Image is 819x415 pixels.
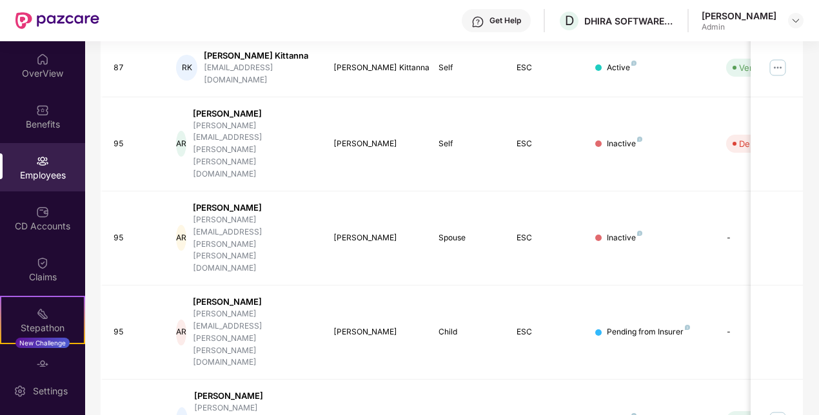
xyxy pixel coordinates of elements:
div: Child [439,326,497,338]
div: [PERSON_NAME] [194,390,313,402]
div: Self [439,138,497,150]
img: svg+xml;base64,PHN2ZyBpZD0iSGVscC0zMngzMiIgeG1sbnM9Imh0dHA6Ly93d3cudzMub3JnLzIwMDAvc3ZnIiB3aWR0aD... [471,15,484,28]
div: ESC [517,62,575,74]
div: ESC [517,232,575,244]
div: Verified [739,61,770,74]
div: DHIRA SOFTWARE LABS PRIVATE LIMITED [584,15,675,27]
div: Deleted [739,137,770,150]
div: Stepathon [1,322,84,334]
div: [PERSON_NAME][EMAIL_ADDRESS][PERSON_NAME][PERSON_NAME][DOMAIN_NAME] [193,214,313,275]
img: svg+xml;base64,PHN2ZyBpZD0iRW5kb3JzZW1lbnRzIiB4bWxucz0iaHR0cDovL3d3dy53My5vcmcvMjAwMC9zdmciIHdpZH... [36,358,49,371]
img: svg+xml;base64,PHN2ZyBpZD0iQmVuZWZpdHMiIHhtbG5zPSJodHRwOi8vd3d3LnczLm9yZy8yMDAwL3N2ZyIgd2lkdGg9Ij... [36,104,49,117]
div: 95 [113,326,156,338]
div: Admin [702,22,776,32]
div: Self [439,62,497,74]
div: ESC [517,138,575,150]
img: svg+xml;base64,PHN2ZyB4bWxucz0iaHR0cDovL3d3dy53My5vcmcvMjAwMC9zdmciIHdpZHRoPSI4IiBoZWlnaHQ9IjgiIH... [631,61,636,66]
img: manageButton [767,57,788,78]
div: [PERSON_NAME] Kittanna [204,50,313,62]
img: svg+xml;base64,PHN2ZyB4bWxucz0iaHR0cDovL3d3dy53My5vcmcvMjAwMC9zdmciIHdpZHRoPSIyMSIgaGVpZ2h0PSIyMC... [36,307,49,320]
img: svg+xml;base64,PHN2ZyBpZD0iRW1wbG95ZWVzIiB4bWxucz0iaHR0cDovL3d3dy53My5vcmcvMjAwMC9zdmciIHdpZHRoPS... [36,155,49,168]
div: [PERSON_NAME] [702,10,776,22]
div: Active [607,62,636,74]
img: svg+xml;base64,PHN2ZyBpZD0iU2V0dGluZy0yMHgyMCIgeG1sbnM9Imh0dHA6Ly93d3cudzMub3JnLzIwMDAvc3ZnIiB3aW... [14,385,26,398]
img: svg+xml;base64,PHN2ZyBpZD0iQ0RfQWNjb3VudHMiIGRhdGEtbmFtZT0iQ0QgQWNjb3VudHMiIHhtbG5zPSJodHRwOi8vd3... [36,206,49,218]
div: [PERSON_NAME] [193,202,313,214]
div: [PERSON_NAME][EMAIL_ADDRESS][PERSON_NAME][PERSON_NAME][DOMAIN_NAME] [193,308,313,369]
div: [PERSON_NAME] [333,138,418,150]
div: ESC [517,326,575,338]
td: - [716,285,807,380]
div: [PERSON_NAME] [333,326,418,338]
div: [PERSON_NAME] Kittanna [333,62,418,74]
div: [PERSON_NAME][EMAIL_ADDRESS][PERSON_NAME][PERSON_NAME][DOMAIN_NAME] [193,120,313,180]
img: svg+xml;base64,PHN2ZyBpZD0iSG9tZSIgeG1sbnM9Imh0dHA6Ly93d3cudzMub3JnLzIwMDAvc3ZnIiB3aWR0aD0iMjAiIG... [36,53,49,66]
div: AR [176,225,186,251]
div: 95 [113,232,156,244]
div: 87 [113,62,156,74]
span: D [565,13,574,28]
div: Inactive [607,138,642,150]
div: [PERSON_NAME] [193,296,313,308]
img: svg+xml;base64,PHN2ZyBpZD0iRHJvcGRvd24tMzJ4MzIiIHhtbG5zPSJodHRwOi8vd3d3LnczLm9yZy8yMDAwL3N2ZyIgd2... [791,15,801,26]
img: svg+xml;base64,PHN2ZyBpZD0iQ2xhaW0iIHhtbG5zPSJodHRwOi8vd3d3LnczLm9yZy8yMDAwL3N2ZyIgd2lkdGg9IjIwIi... [36,256,49,269]
div: Spouse [439,232,497,244]
div: [PERSON_NAME] [333,232,418,244]
td: - [716,191,807,285]
img: svg+xml;base64,PHN2ZyB4bWxucz0iaHR0cDovL3d3dy53My5vcmcvMjAwMC9zdmciIHdpZHRoPSI4IiBoZWlnaHQ9IjgiIH... [637,231,642,236]
div: RK [176,55,197,81]
div: [EMAIL_ADDRESS][DOMAIN_NAME] [204,62,313,86]
div: Pending from Insurer [607,326,690,338]
img: svg+xml;base64,PHN2ZyB4bWxucz0iaHR0cDovL3d3dy53My5vcmcvMjAwMC9zdmciIHdpZHRoPSI4IiBoZWlnaHQ9IjgiIH... [637,137,642,142]
div: Settings [29,385,72,398]
div: New Challenge [15,338,70,348]
div: [PERSON_NAME] [193,108,313,120]
div: AR [176,320,186,345]
img: svg+xml;base64,PHN2ZyB4bWxucz0iaHR0cDovL3d3dy53My5vcmcvMjAwMC9zdmciIHdpZHRoPSI4IiBoZWlnaHQ9IjgiIH... [685,325,690,330]
div: 95 [113,138,156,150]
div: AR [176,131,186,157]
img: New Pazcare Logo [15,12,99,29]
div: Get Help [489,15,521,26]
div: Inactive [607,232,642,244]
